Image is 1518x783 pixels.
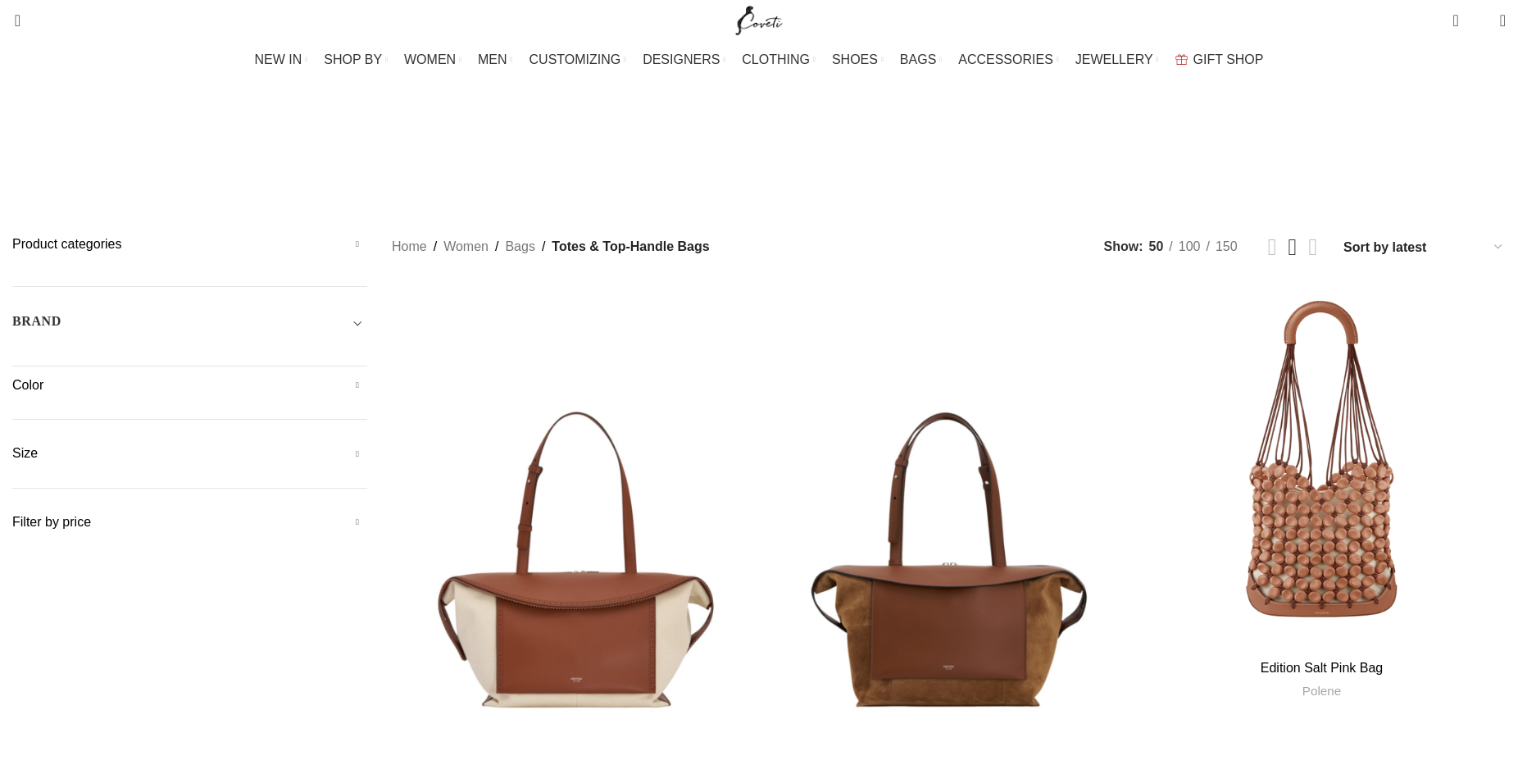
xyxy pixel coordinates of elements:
h5: Size [12,444,367,462]
h5: Filter by price [12,513,367,531]
a: Polene [1302,682,1341,699]
a: SHOP BY [324,43,388,76]
a: Site logo [732,12,787,26]
div: Main navigation [4,43,1514,76]
nav: Breadcrumb [392,236,710,257]
span: CUSTOMIZING [529,52,621,67]
a: Clutch Bags [621,146,705,186]
h5: Color [12,376,367,394]
h1: Totes & Top-Handle Bags [556,94,962,138]
a: BAGS [900,43,942,76]
span: Totes & Top-Handle Bags [1029,158,1193,174]
span: NEW IN [255,52,302,67]
h5: Product categories [12,235,367,253]
a: GIFT SHOP [1175,43,1264,76]
a: ACCESSORIES [958,43,1059,76]
span: JEWELLERY [1075,52,1153,67]
a: Backpacks [325,146,398,186]
select: Shop order [1342,235,1506,259]
a: Go back [515,99,556,132]
a: Mini Bags [729,146,790,186]
span: MEN [478,52,507,67]
span: Shoulder & Crossbody Bags [815,158,1004,174]
span: BAGS [900,52,936,67]
a: Search [4,4,20,37]
span: 100 [1179,239,1201,253]
a: Edition Salt Pink Bag [1138,284,1506,652]
span: Show [1104,236,1143,257]
div: My Wishlist [1471,4,1488,37]
a: 150 [1210,236,1243,257]
span: CLOTHING [742,52,810,67]
span: 150 [1216,239,1238,253]
img: GiftBag [1175,54,1188,65]
span: Bucket Bags [512,158,597,174]
a: Totes & Top-Handle Bags [1029,146,1193,186]
a: Grid view 4 [1308,235,1317,259]
span: 0 [1475,16,1487,29]
span: 50 [1149,239,1164,253]
span: Clutch Bags [621,158,705,174]
span: SHOP BY [324,52,382,67]
a: Bags [505,236,534,257]
a: CLOTHING [742,43,816,76]
a: Grid view 2 [1268,235,1277,259]
span: DESIGNERS [643,52,720,67]
span: Totes & Top-Handle Bags [552,236,709,257]
a: Belt Bags [423,146,489,186]
a: 100 [1173,236,1207,257]
a: NEW IN [255,43,308,76]
span: SHOES [832,52,878,67]
span: Mini Bags [729,158,790,174]
a: Women [443,236,489,257]
a: WOMEN [404,43,461,76]
a: DESIGNERS [643,43,725,76]
a: Grid view 3 [1288,235,1298,259]
span: ACCESSORIES [958,52,1053,67]
span: WOMEN [404,52,456,67]
a: 0 [1444,4,1466,37]
a: MEN [478,43,512,76]
span: Backpacks [325,158,398,174]
a: CUSTOMIZING [529,43,627,76]
span: 0 [1454,8,1466,20]
h5: BRAND [12,312,61,330]
a: Shoulder & Crossbody Bags [815,146,1004,186]
a: Bucket Bags [512,146,597,186]
a: Home [392,236,427,257]
span: GIFT SHOP [1193,52,1264,67]
a: 50 [1143,236,1170,257]
a: Edition Salt Pink Bag [1261,661,1383,675]
span: Belt Bags [423,158,489,174]
a: SHOES [832,43,884,76]
div: Toggle filter [12,312,367,341]
a: JEWELLERY [1075,43,1159,76]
